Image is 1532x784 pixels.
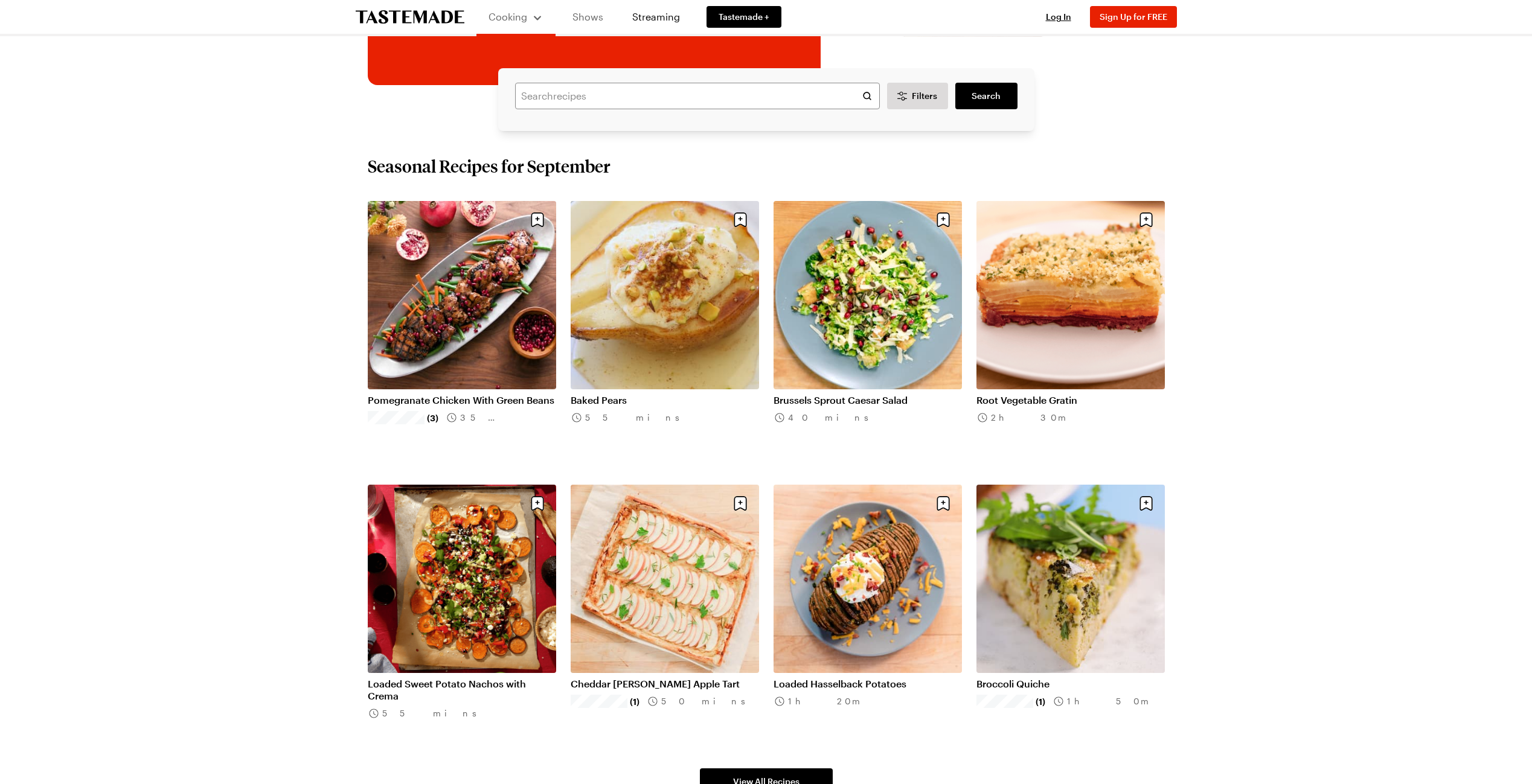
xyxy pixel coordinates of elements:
[356,10,464,24] a: To Tastemade Home Page
[774,394,962,406] a: Brussels Sprout Caesar Salad
[912,90,937,102] span: Filters
[489,5,543,29] button: Cooking
[707,6,781,28] a: Tastemade +
[368,394,556,406] a: Pomegranate Chicken With Green Beans
[719,11,769,23] span: Tastemade +
[489,11,527,22] span: Cooking
[729,492,752,515] button: Save recipe
[976,678,1165,690] a: Broccoli Quiche
[774,678,962,690] a: Loaded Hasselback Potatoes
[526,208,549,231] button: Save recipe
[955,83,1017,109] a: filters
[571,678,759,690] a: Cheddar [PERSON_NAME] Apple Tart
[1034,11,1083,23] button: Log In
[1135,208,1158,231] button: Save recipe
[976,394,1165,406] a: Root Vegetable Gratin
[368,155,611,177] h2: Seasonal Recipes for September
[1046,11,1071,22] span: Log In
[932,492,955,515] button: Save recipe
[1090,6,1177,28] button: Sign Up for FREE
[1100,11,1167,22] span: Sign Up for FREE
[526,492,549,515] button: Save recipe
[932,208,955,231] button: Save recipe
[571,394,759,406] a: Baked Pears
[1135,492,1158,515] button: Save recipe
[729,208,752,231] button: Save recipe
[887,83,949,109] button: Desktop filters
[368,678,556,702] a: Loaded Sweet Potato Nachos with Crema
[972,90,1001,102] span: Search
